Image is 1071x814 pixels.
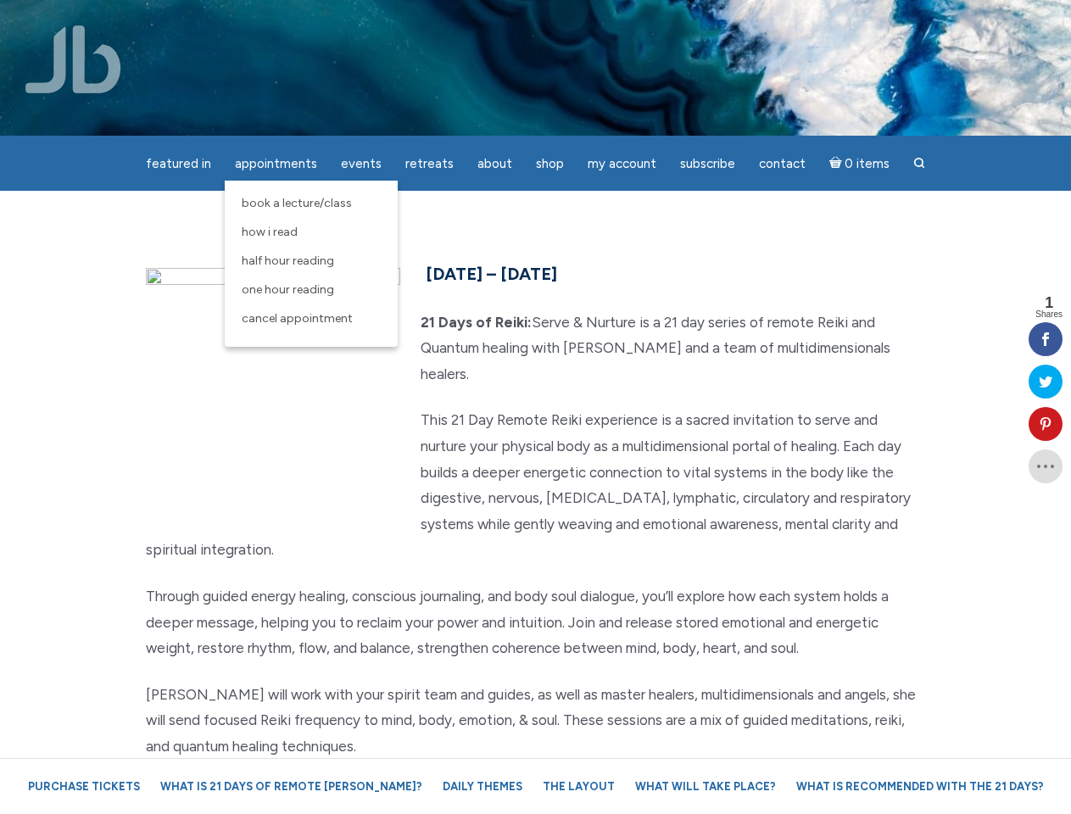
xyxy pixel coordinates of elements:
[20,772,148,801] a: Purchase Tickets
[819,146,901,181] a: Cart0 items
[331,148,392,181] a: Events
[146,309,926,387] p: Serve & Nurture is a 21 day series of remote Reiki and Quantum healing with [PERSON_NAME] and a t...
[235,156,317,171] span: Appointments
[670,148,745,181] a: Subscribe
[405,156,454,171] span: Retreats
[146,407,926,563] p: This 21 Day Remote Reiki experience is a sacred invitation to serve and nurture your physical bod...
[526,148,574,181] a: Shop
[588,156,656,171] span: My Account
[233,304,389,333] a: Cancel Appointment
[749,148,816,181] a: Contact
[577,148,667,181] a: My Account
[242,282,334,297] span: One Hour Reading
[25,25,121,93] img: Jamie Butler. The Everyday Medium
[146,583,926,661] p: Through guided energy healing, conscious journaling, and body soul dialogue, you’ll explore how e...
[233,276,389,304] a: One Hour Reading
[152,772,431,801] a: What is 21 Days of Remote [PERSON_NAME]?
[146,156,211,171] span: featured in
[421,314,532,331] strong: 21 Days of Reiki:
[341,156,382,171] span: Events
[759,156,806,171] span: Contact
[242,311,353,326] span: Cancel Appointment
[1035,310,1063,319] span: Shares
[242,225,298,239] span: How I Read
[467,148,522,181] a: About
[1035,295,1063,310] span: 1
[426,264,557,284] span: [DATE] – [DATE]
[242,254,334,268] span: Half Hour Reading
[136,148,221,181] a: featured in
[627,772,784,801] a: What will take place?
[395,148,464,181] a: Retreats
[146,682,926,760] p: [PERSON_NAME] will work with your spirit team and guides, as well as master healers, multidimensi...
[242,196,352,210] span: Book a Lecture/Class
[225,148,327,181] a: Appointments
[233,247,389,276] a: Half Hour Reading
[788,772,1052,801] a: What is recommended with the 21 Days?
[680,156,735,171] span: Subscribe
[434,772,531,801] a: Daily Themes
[534,772,623,801] a: The Layout
[845,158,890,170] span: 0 items
[829,156,845,171] i: Cart
[536,156,564,171] span: Shop
[233,189,389,218] a: Book a Lecture/Class
[477,156,512,171] span: About
[233,218,389,247] a: How I Read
